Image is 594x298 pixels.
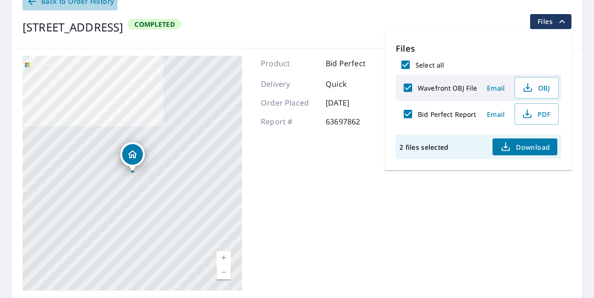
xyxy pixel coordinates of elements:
[326,78,382,90] p: Quick
[500,141,550,153] span: Download
[326,97,382,108] p: [DATE]
[515,77,559,99] button: OBJ
[261,116,317,127] p: Report #
[481,81,511,95] button: Email
[261,78,317,90] p: Delivery
[530,14,571,29] button: filesDropdownBtn-63697862
[399,143,448,152] p: 2 files selected
[415,61,444,69] label: Select all
[485,84,507,92] span: Email
[515,103,559,125] button: PDF
[120,142,145,171] div: Dropped pin, building 1, Residential property, 637 16th St Port Royal, SC 29935
[521,82,551,93] span: OBJ
[538,16,568,27] span: Files
[326,116,382,127] p: 63697862
[217,265,231,279] a: Current Level 17, Zoom Out
[396,42,561,55] p: Files
[492,138,557,155] button: Download
[481,107,511,122] button: Email
[418,84,477,92] label: Wavefront OBJ File
[261,97,317,108] p: Order Placed
[418,110,476,119] label: Bid Perfect Report
[217,251,231,265] a: Current Level 17, Zoom In
[383,58,430,69] span: Upgrade
[485,110,507,119] span: Email
[261,58,317,69] p: Product
[129,20,180,29] span: Completed
[326,58,366,69] p: Bid Perfect
[377,56,436,71] a: Upgrade
[23,19,123,36] div: [STREET_ADDRESS]
[521,108,551,120] span: PDF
